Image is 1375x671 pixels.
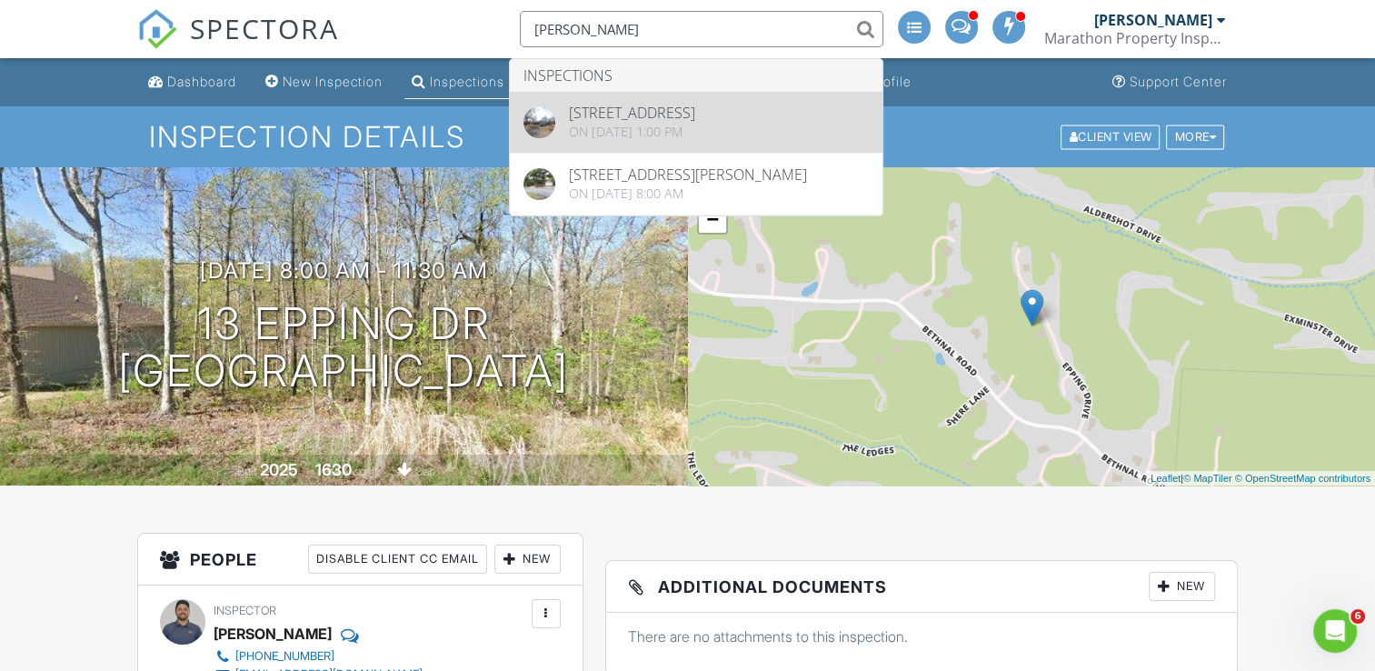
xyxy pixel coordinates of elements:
div: On [DATE] 8:00 am [569,186,807,201]
a: Inspections [404,65,512,99]
div: Profile [871,74,912,89]
img: The Best Home Inspection Software - Spectora [137,9,177,49]
div: Support Center [1130,74,1227,89]
div: [PERSON_NAME] [214,620,332,647]
div: More [1166,125,1224,149]
div: [PERSON_NAME] [1094,11,1212,29]
span: sq. ft. [354,465,380,478]
a: New Inspection [258,65,390,99]
div: Dashboard [167,74,236,89]
div: 1630 [315,460,352,479]
a: Support Center [1105,65,1234,99]
div: | [1146,471,1375,486]
h1: Inspection Details [149,121,1226,153]
img: cover.jpg [523,168,555,200]
span: slab [415,465,435,478]
a: Dashboard [141,65,244,99]
div: New Inspection [283,74,383,89]
div: [PHONE_NUMBER] [235,649,334,664]
div: Client View [1061,125,1160,149]
a: © OpenStreetMap contributors [1235,473,1370,484]
a: SPECTORA [137,25,339,63]
p: There are no attachments to this inspection. [628,626,1215,646]
iframe: Intercom live chat [1313,609,1357,653]
a: Leaflet [1151,473,1181,484]
li: Inspections [510,59,882,92]
a: © MapTiler [1183,473,1232,484]
a: Zoom out [699,205,726,233]
span: Built [237,465,257,478]
div: On [DATE] 1:00 pm [569,125,695,139]
div: Inspections [430,74,504,89]
div: Marathon Property Inspectors [1044,29,1226,47]
h3: People [138,534,582,586]
span: SPECTORA [190,9,339,47]
div: New [1149,572,1215,601]
div: [STREET_ADDRESS][PERSON_NAME] [569,167,807,182]
h3: Additional Documents [606,561,1237,613]
div: Disable Client CC Email [308,545,487,574]
a: Client View [1059,129,1164,143]
span: 6 [1350,609,1365,624]
a: [PHONE_NUMBER] [214,647,423,666]
input: Search everything... [520,11,883,47]
div: 2025 [260,460,298,479]
h3: [DATE] 8:00 am - 11:30 am [200,258,488,283]
div: [STREET_ADDRESS] [569,105,695,120]
h1: 13 Epping Dr [GEOGRAPHIC_DATA] [118,300,569,396]
span: Inspector [214,604,276,617]
div: New [494,545,561,574]
img: streetview [523,106,555,138]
